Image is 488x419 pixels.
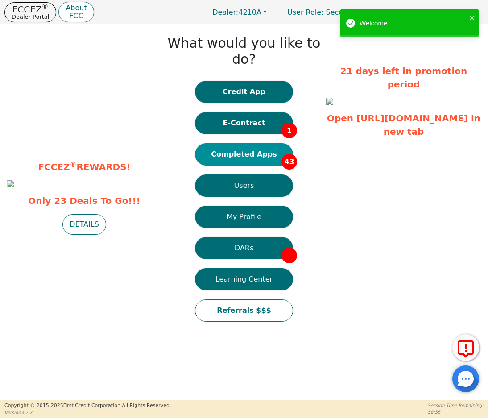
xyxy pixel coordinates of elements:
button: AboutFCC [58,2,94,23]
p: About [66,4,87,12]
button: Dealer:4210A [203,5,276,19]
span: 1 [281,123,297,138]
img: 52592f18-4fa0-4161-a36f-05ea9fdd50f1 [326,98,333,105]
p: Version 3.2.2 [4,409,171,416]
span: Only 23 Deals To Go!!! [7,194,162,207]
button: Completed Apps43 [195,143,293,166]
button: Credit App [195,81,293,103]
img: b12852ad-58f0-42e9-924c-8497e2795776 [7,180,14,187]
button: Report Error to FCC [452,334,479,361]
button: DETAILS [62,214,106,235]
button: FCCEZ®Dealer Portal [4,2,56,22]
div: Welcome [360,18,467,29]
button: Learning Center [195,268,293,290]
p: Secondary [278,4,372,21]
span: All Rights Reserved. [122,402,171,408]
span: 4210A [212,8,261,17]
span: 43 [281,154,297,170]
button: E-Contract1 [195,112,293,134]
p: FCC [66,12,87,20]
p: Session Time Remaining: [428,402,484,409]
p: 21 days left in promotion period [326,64,481,91]
a: User Role: Secondary [278,4,372,21]
p: Dealer Portal [12,14,49,20]
p: FCCEZ [12,5,49,14]
button: My Profile [195,206,293,228]
p: Copyright © 2015- 2025 First Credit Corporation. [4,402,171,410]
button: Users [195,174,293,197]
h1: What would you like to do? [166,35,322,67]
span: User Role : [287,8,323,17]
sup: ® [70,161,76,169]
span: Dealer: [212,8,238,17]
a: Open [URL][DOMAIN_NAME] in new tab [327,113,480,137]
p: FCCEZ REWARDS! [7,160,162,174]
button: DARs [195,237,293,259]
p: 58:55 [428,409,484,415]
button: close [469,12,476,23]
button: Referrals $$$ [195,299,293,322]
sup: ® [42,3,49,11]
button: 4210A:[PERSON_NAME] [375,5,484,19]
